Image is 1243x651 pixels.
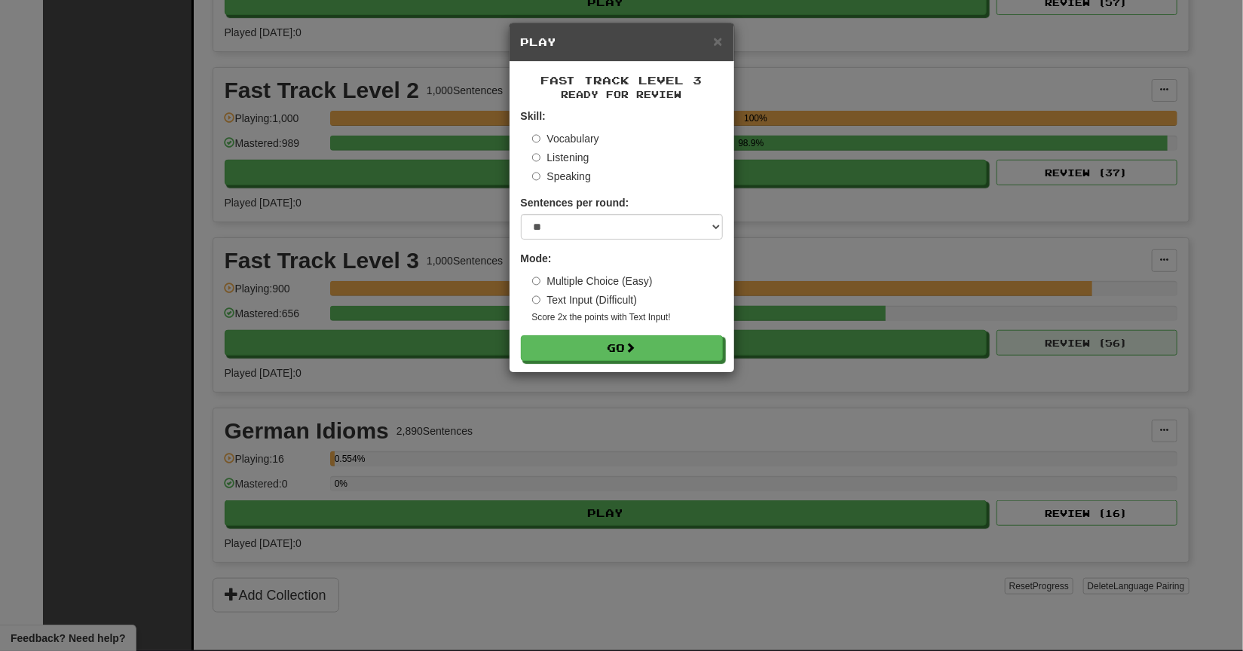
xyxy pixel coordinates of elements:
label: Text Input (Difficult) [532,292,638,307]
input: Multiple Choice (Easy) [532,277,541,286]
button: Close [713,33,722,49]
span: × [713,32,722,50]
span: Fast Track Level 3 [541,74,703,87]
input: Text Input (Difficult) [532,295,541,304]
label: Sentences per round: [521,195,629,210]
small: Ready for Review [521,88,723,101]
label: Listening [532,150,589,165]
label: Vocabulary [532,131,599,146]
label: Multiple Choice (Easy) [532,274,653,289]
input: Vocabulary [532,134,541,143]
strong: Mode: [521,252,552,264]
label: Speaking [532,169,591,184]
button: Go [521,335,723,361]
strong: Skill: [521,110,546,122]
small: Score 2x the points with Text Input ! [532,311,723,324]
h5: Play [521,35,723,50]
input: Listening [532,153,541,162]
input: Speaking [532,172,541,181]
